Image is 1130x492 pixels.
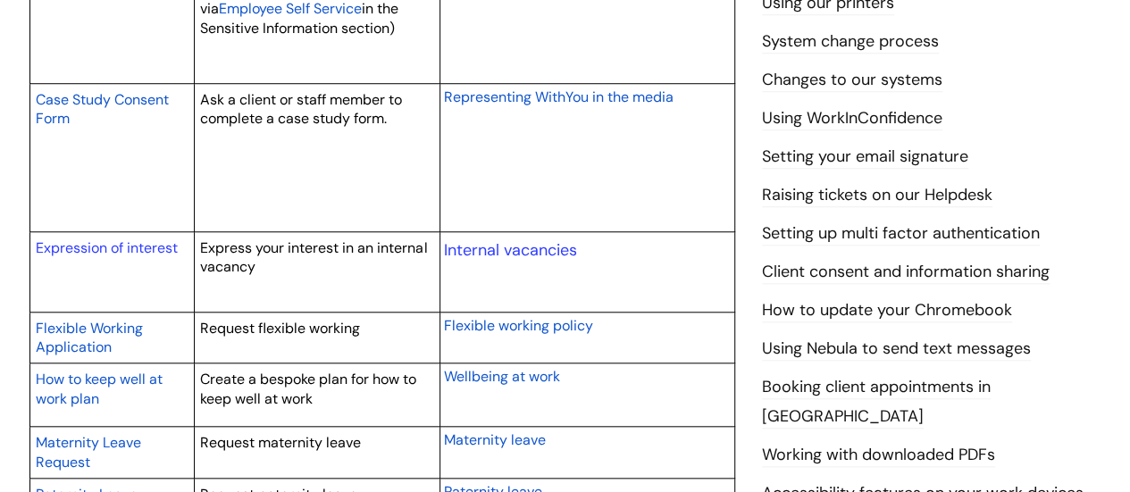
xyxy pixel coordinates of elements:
span: Flexible Working Application [36,319,143,357]
a: Setting your email signature [762,146,968,169]
span: Express your interest in an internal vacancy [200,238,427,277]
span: Wellbeing at work [444,367,560,386]
a: Raising tickets on our Helpdesk [762,184,992,207]
a: Case Study Consent Form [36,88,169,129]
span: Maternity leave [444,430,546,449]
span: How to keep well at work plan [36,370,163,408]
a: Setting up multi factor authentication [762,222,1040,246]
a: Flexible Working Application [36,317,143,358]
a: Internal vacancies [444,239,577,261]
a: How to update your Chromebook [762,299,1012,322]
span: Representing WithYou in the media [444,88,674,106]
a: Wellbeing at work [444,365,560,387]
span: Flexible working policy [444,316,593,335]
span: Maternity Leave Request [36,433,141,471]
span: Request maternity leave [200,433,361,452]
span: Request flexible working [200,319,360,338]
span: Create a bespoke plan for how to keep well at work [200,370,416,408]
a: System change process [762,30,939,54]
a: Maternity Leave Request [36,431,141,472]
a: Booking client appointments in [GEOGRAPHIC_DATA] [762,376,991,428]
a: Representing WithYou in the media [444,86,674,107]
a: Using WorkInConfidence [762,107,942,130]
a: Using Nebula to send text messages [762,338,1031,361]
a: Expression of interest [36,238,178,257]
span: Ask a client or staff member to complete a case study form. [200,90,402,129]
a: Flexible working policy [444,314,593,336]
a: Changes to our systems [762,69,942,92]
span: Case Study Consent Form [36,90,169,129]
a: How to keep well at work plan [36,368,163,409]
a: Client consent and information sharing [762,261,1050,284]
a: Working with downloaded PDFs [762,444,995,467]
a: Maternity leave [444,429,546,450]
